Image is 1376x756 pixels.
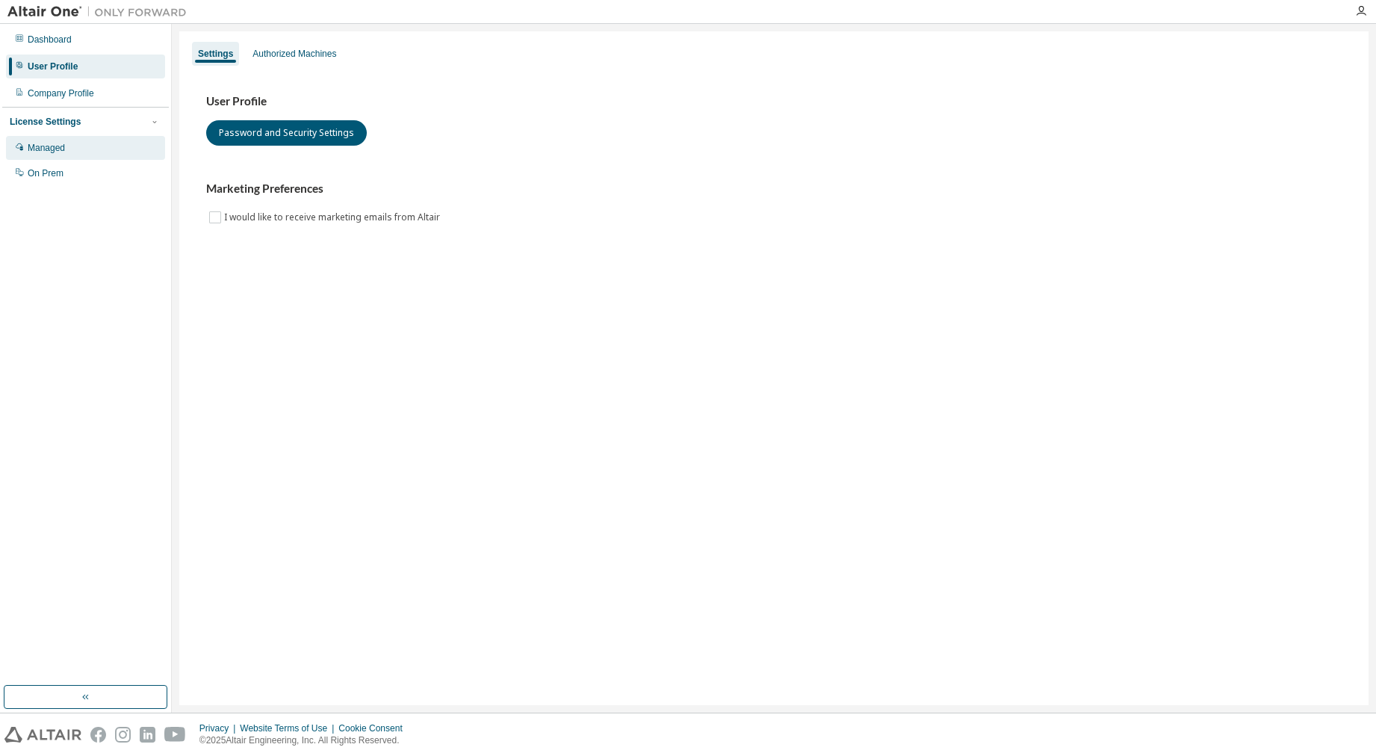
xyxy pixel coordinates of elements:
div: Settings [198,48,233,60]
div: Managed [28,142,65,154]
div: User Profile [28,61,78,72]
p: © 2025 Altair Engineering, Inc. All Rights Reserved. [199,734,412,747]
label: I would like to receive marketing emails from Altair [224,208,443,226]
div: Privacy [199,722,240,734]
div: Cookie Consent [338,722,411,734]
img: instagram.svg [115,727,131,743]
img: linkedin.svg [140,727,155,743]
div: Dashboard [28,34,72,46]
button: Password and Security Settings [206,120,367,146]
div: On Prem [28,167,63,179]
div: License Settings [10,116,81,128]
img: Altair One [7,4,194,19]
img: facebook.svg [90,727,106,743]
img: altair_logo.svg [4,727,81,743]
div: Authorized Machines [252,48,336,60]
h3: User Profile [206,94,1342,109]
h3: Marketing Preferences [206,182,1342,196]
div: Website Terms of Use [240,722,338,734]
img: youtube.svg [164,727,186,743]
div: Company Profile [28,87,94,99]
